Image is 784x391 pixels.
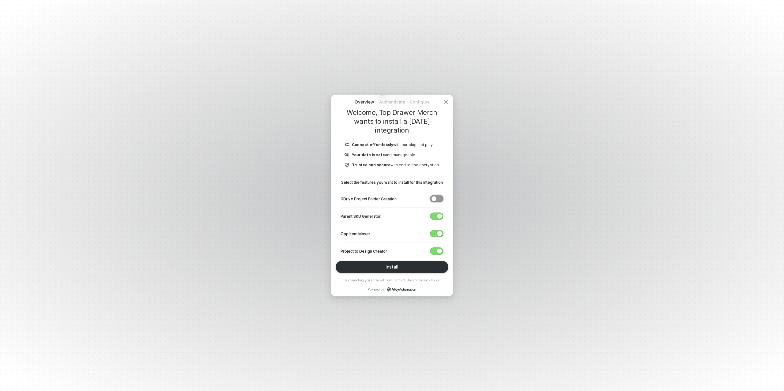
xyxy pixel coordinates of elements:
p: Parent SKU Generator [341,214,381,219]
button: Install [336,261,448,273]
p: Project to Design Creator [341,249,387,254]
b: Your data is safe [352,152,385,157]
p: Opp Item Mover [341,231,370,236]
p: Powered by [368,287,416,291]
div: Install [386,265,398,269]
p: Overview [351,99,378,105]
a: Terms of Use [393,278,412,282]
p: and manageable. [352,152,416,157]
h1: Welcome, Top Drawer Merch wants to install a [DATE] integration [341,108,443,135]
a: icon-success [387,287,416,291]
p: Authenticate [378,99,406,105]
span: icon-close [443,100,448,104]
b: Trusted and secure [352,163,390,167]
p: By connecting you agree with our and . [344,278,441,282]
p: GDrive Project Folder Creation [341,196,397,201]
p: Configure [406,99,433,105]
p: with end to end encryption. [352,162,440,167]
p: with our plug and play. [352,142,434,147]
p: Select the features you want to install for this integration [341,180,443,185]
img: icon [345,142,349,147]
a: Privacy Policy [419,278,440,282]
img: icon [345,162,349,167]
b: Connect effortlessly [352,142,393,147]
img: icon [345,152,349,157]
